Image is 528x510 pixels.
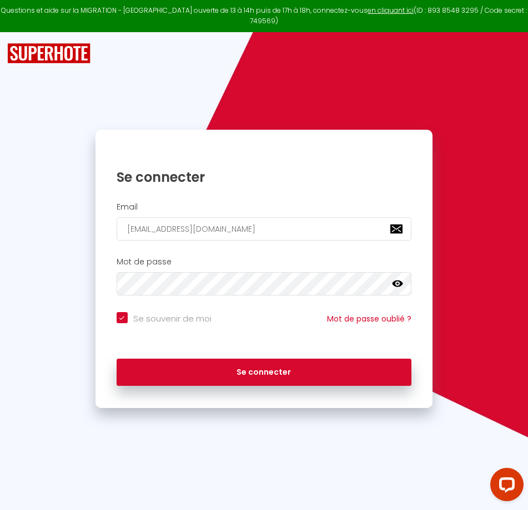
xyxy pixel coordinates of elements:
h1: Se connecter [117,169,411,186]
a: en cliquant ici [368,6,414,15]
button: Se connecter [117,359,411,386]
iframe: LiveChat chat widget [481,463,528,510]
h2: Email [117,202,411,212]
a: Mot de passe oublié ? [327,313,411,324]
input: Ton Email [117,217,411,241]
h2: Mot de passe [117,257,411,267]
img: SuperHote logo [7,43,90,64]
